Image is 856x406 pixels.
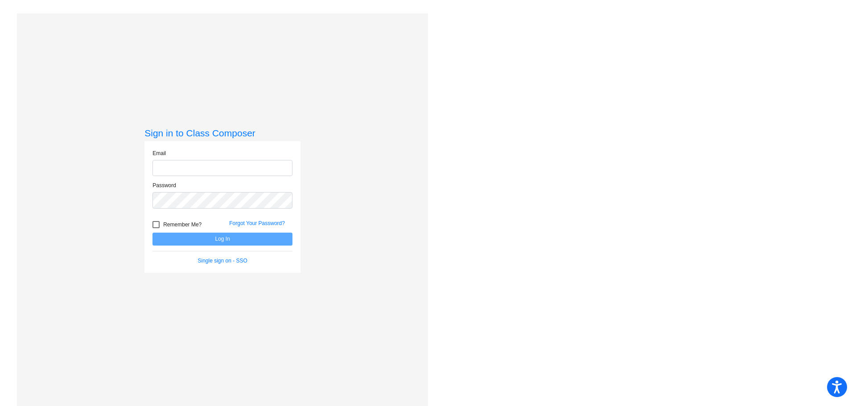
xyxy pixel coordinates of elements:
[144,127,300,139] h3: Sign in to Class Composer
[229,220,285,226] a: Forgot Your Password?
[152,149,166,157] label: Email
[152,233,292,246] button: Log In
[152,181,176,189] label: Password
[198,258,247,264] a: Single sign on - SSO
[163,219,202,230] span: Remember Me?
